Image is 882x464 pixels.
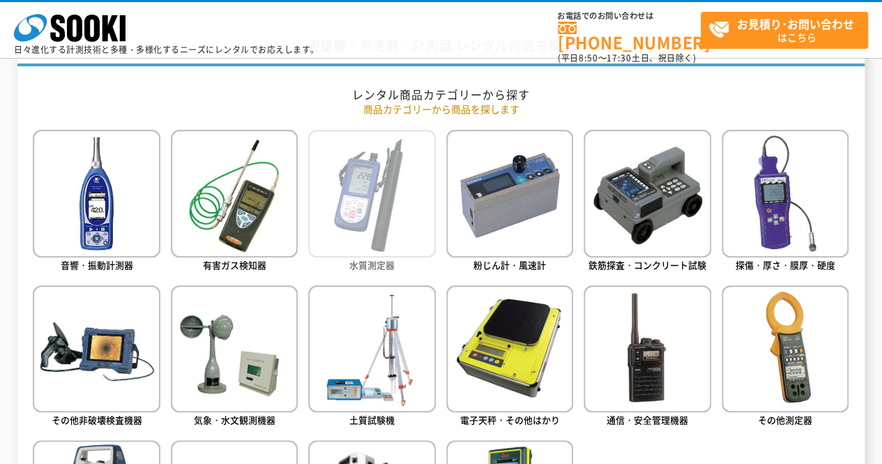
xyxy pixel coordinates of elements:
span: (平日 ～ 土日、祝日除く) [558,52,696,64]
span: 音響・振動計測器 [61,258,133,271]
span: 粉じん計・風速計 [473,258,546,271]
img: 水質測定器 [308,130,435,257]
img: その他測定器 [722,285,849,412]
p: 商品カテゴリーから商品を探します [33,102,849,117]
span: 水質測定器 [349,258,395,271]
a: 通信・安全管理機器 [584,285,710,430]
span: 土質試験機 [349,413,395,426]
a: 気象・水文観測機器 [171,285,298,430]
a: [PHONE_NUMBER] [558,22,701,50]
span: 探傷・厚さ・膜厚・硬度 [736,258,835,271]
span: その他非破壊検査機器 [52,413,142,426]
span: 有害ガス検知器 [203,258,266,271]
span: その他測定器 [758,413,812,426]
a: 水質測定器 [308,130,435,274]
img: 探傷・厚さ・膜厚・硬度 [722,130,849,257]
a: 鉄筋探査・コンクリート試験 [584,130,710,274]
a: 音響・振動計測器 [33,130,160,274]
img: 土質試験機 [308,285,435,412]
a: 電子天秤・その他はかり [446,285,573,430]
span: はこちら [708,13,867,47]
a: その他測定器 [722,285,849,430]
img: 音響・振動計測器 [33,130,160,257]
span: 電子天秤・その他はかり [460,413,560,426]
img: 気象・水文観測機器 [171,285,298,412]
a: その他非破壊検査機器 [33,285,160,430]
span: 8:50 [579,52,598,64]
span: 気象・水文観測機器 [194,413,275,426]
img: 有害ガス検知器 [171,130,298,257]
span: お電話でのお問い合わせは [558,12,701,20]
strong: お見積り･お問い合わせ [737,15,854,32]
span: 17:30 [607,52,632,64]
a: 有害ガス検知器 [171,130,298,274]
a: 土質試験機 [308,285,435,430]
img: 通信・安全管理機器 [584,285,710,412]
a: お見積り･お問い合わせはこちら [701,12,868,49]
span: 鉄筋探査・コンクリート試験 [588,258,706,271]
img: その他非破壊検査機器 [33,285,160,412]
img: 粉じん計・風速計 [446,130,573,257]
span: 通信・安全管理機器 [607,413,688,426]
h2: レンタル商品カテゴリーから探す [33,87,849,102]
img: 鉄筋探査・コンクリート試験 [584,130,710,257]
a: 粉じん計・風速計 [446,130,573,274]
img: 電子天秤・その他はかり [446,285,573,412]
a: 探傷・厚さ・膜厚・硬度 [722,130,849,274]
p: 日々進化する計測技術と多種・多様化するニーズにレンタルでお応えします。 [14,45,319,54]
